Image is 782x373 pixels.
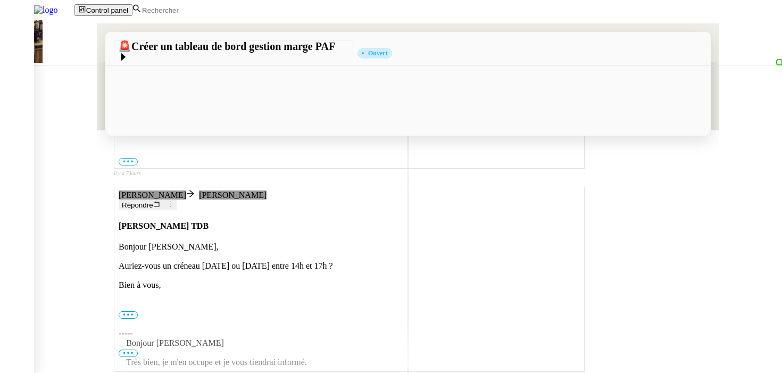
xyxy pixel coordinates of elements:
[126,358,580,367] div: Très bien, je m'en occupe et je vous tiendrai informé.
[119,200,163,210] button: Répondre
[122,201,153,209] span: Répondre
[119,280,580,290] div: Bien à vous,
[119,329,580,338] div: -----
[119,261,580,271] div: Auriez-vous un créneau [DATE] ou [DATE] entre 14h et 17h ?
[119,242,580,252] div: Bonjour [PERSON_NAME],
[119,311,138,319] label: •••
[114,170,141,176] span: il y a 7 jours
[74,4,132,16] button: Control panel
[86,6,128,14] span: Control panel
[199,190,267,200] a: [PERSON_NAME]
[119,350,138,357] span: •••
[141,6,233,15] input: Rechercher
[119,127,580,137] div: [PERSON_NAME]
[128,67,143,74] span: Statut
[119,221,580,231] h4: [PERSON_NAME] TDB
[119,190,186,200] a: [PERSON_NAME]
[126,338,580,348] div: Bonjour [PERSON_NAME]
